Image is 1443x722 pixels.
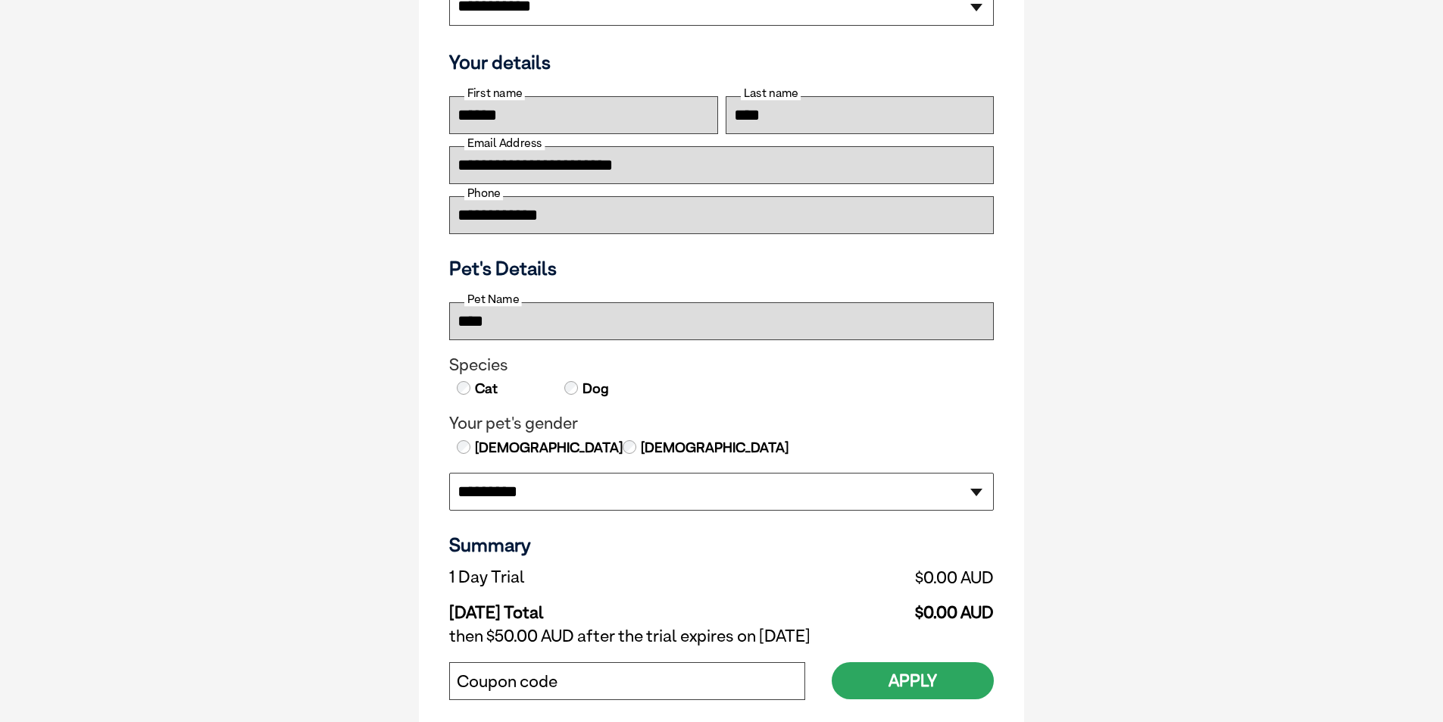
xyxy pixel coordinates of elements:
label: Email Address [464,136,545,150]
td: $0.00 AUD [745,564,994,591]
td: $0.00 AUD [745,591,994,623]
legend: Your pet's gender [449,414,994,433]
td: 1 Day Trial [449,564,745,591]
label: Last name [741,86,801,100]
h3: Summary [449,533,994,556]
label: Phone [464,186,503,200]
label: Coupon code [457,672,558,692]
legend: Species [449,355,994,375]
td: then $50.00 AUD after the trial expires on [DATE] [449,623,994,650]
h3: Pet's Details [443,257,1000,280]
h3: Your details [449,51,994,73]
td: [DATE] Total [449,591,745,623]
button: Apply [832,662,994,699]
label: First name [464,86,525,100]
